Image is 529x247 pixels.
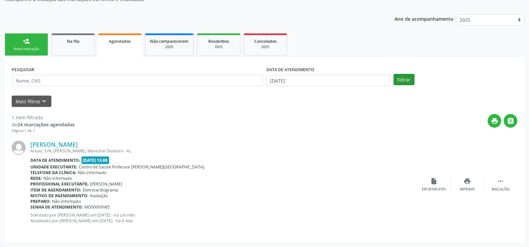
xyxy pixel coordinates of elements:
div: de [12,121,75,128]
button: print [488,114,501,128]
span: Avaliação [90,193,108,199]
span: MD00009985 [84,204,110,210]
div: 1 item filtrado [12,114,75,121]
button: Mais filtroskeyboard_arrow_down [12,96,51,107]
i: print [491,117,498,125]
b: Unidade executante: [30,164,77,170]
div: person_add [23,37,30,45]
div: Nova marcação [10,46,43,51]
span: Não informado [78,170,106,175]
button: Filtrar [393,74,415,85]
i: insert_drive_file [430,177,438,185]
i: keyboard_arrow_down [40,98,48,105]
i: print [464,177,471,185]
span: Resolvidos [208,38,229,44]
a: [PERSON_NAME] [30,141,78,148]
p: Solicitado por [PERSON_NAME] em [DATE] - há um mês Atualizado por [PERSON_NAME] em [DATE] - há 6 ... [30,212,417,224]
span: Eletrocardiograma [83,187,118,193]
b: Telefone da clínica: [30,170,76,175]
input: Selecione um intervalo [266,75,390,86]
i:  [507,117,514,125]
b: Profissional executante: [30,181,89,187]
span: Agendados [109,38,131,44]
p: Ano de acompanhamento [394,14,454,23]
strong: 24 marcações agendadas [17,121,75,128]
span: Centro de Saude Professor [PERSON_NAME][GEOGRAPHIC_DATA] [79,164,204,170]
span: [PERSON_NAME] [90,181,122,187]
i:  [497,177,504,185]
span: Não informado [52,199,81,204]
span: Cancelados [254,38,277,44]
b: Item de agendamento: [30,187,81,193]
div: Mais ações [492,187,510,192]
div: Exportar (PDF) [422,187,446,192]
img: img [12,141,26,155]
div: Imprimir [460,187,475,192]
b: Preparo: [30,199,51,204]
button:  [504,114,517,128]
b: Rede: [30,175,42,181]
label: PESQUISAR [12,65,34,75]
div: 2025 [150,44,189,49]
div: 2025 [202,44,235,49]
b: Senha de atendimento: [30,204,83,210]
span: [DATE] 13:00 [81,156,109,164]
span: Na fila [67,38,79,44]
div: 2025 [249,44,282,49]
b: Data de atendimento: [30,157,80,163]
input: Nome, CNS [12,75,263,86]
label: DATA DE ATENDIMENTO [266,65,314,75]
span: Não informado [43,175,72,181]
span: Não compareceram [150,38,189,44]
div: Página 1 de 1 [12,128,75,134]
div: Areais, S/N, [PERSON_NAME], Marechal Deodoro - AL [30,148,417,154]
b: Motivo de agendamento: [30,193,88,199]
